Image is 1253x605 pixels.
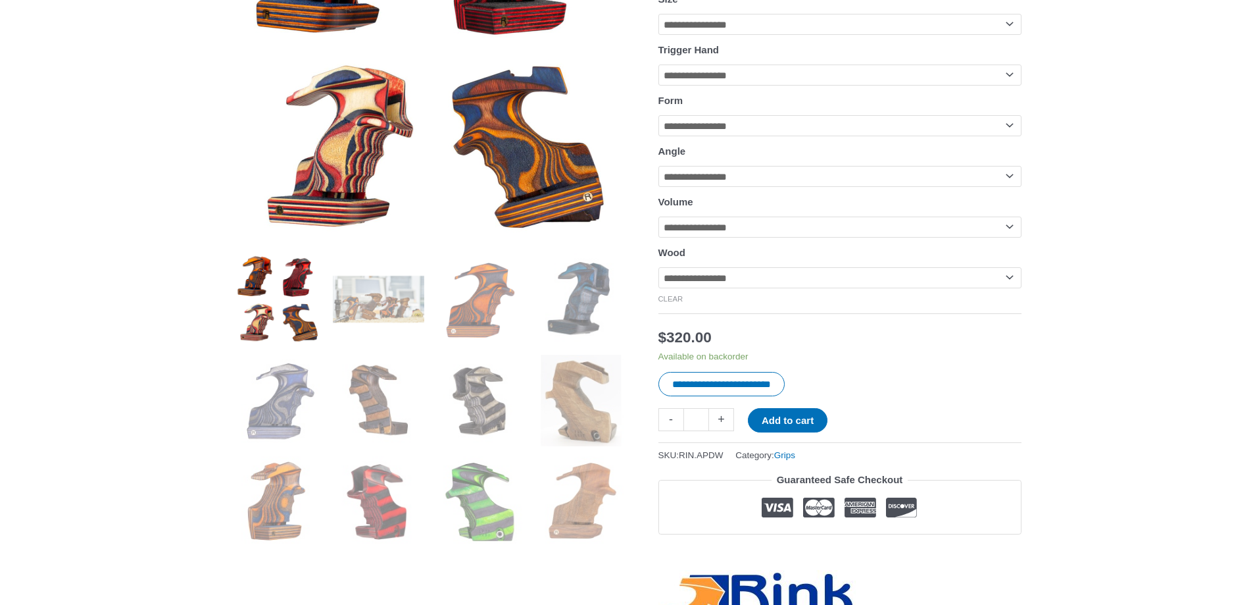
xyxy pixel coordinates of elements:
[658,351,1021,363] p: Available on backorder
[434,253,526,345] img: Rink Air Pistol Grip - Image 3
[658,544,1021,560] iframe: Customer reviews powered by Trustpilot
[709,408,734,431] a: +
[658,447,724,463] span: SKU:
[333,253,424,345] img: Rink Air Pistol Grip - Image 2
[658,196,693,207] label: Volume
[658,44,720,55] label: Trigger Hand
[434,456,526,548] img: Rink Air Pistol Grip - Image 11
[333,355,424,446] img: Rink Air Pistol Grip - Image 6
[735,447,795,463] span: Category:
[535,355,627,446] img: Rink Air Pistol Grip - Image 8
[658,247,685,258] label: Wood
[658,95,683,106] label: Form
[658,329,667,346] span: $
[535,253,627,345] img: Rink Air Pistol Grip - Image 4
[658,295,683,303] a: Clear options
[232,253,324,345] img: Rink Air Pistol Grip
[658,329,712,346] bdi: 320.00
[535,456,627,548] img: Rink Air Pistol Grip - Image 12
[434,355,526,446] img: Rink Air Pistol Grip - Image 7
[658,145,686,157] label: Angle
[679,450,724,460] span: RIN.APDW
[774,450,795,460] a: Grips
[772,471,908,489] legend: Guaranteed Safe Checkout
[232,355,324,446] img: Rink Air Pistol Grip - Image 5
[748,408,827,433] button: Add to cart
[683,408,709,431] input: Product quantity
[333,456,424,548] img: Rink Air Pistol Grip - Image 10
[658,408,683,431] a: -
[232,456,324,548] img: Rink Air Pistol Grip - Image 9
